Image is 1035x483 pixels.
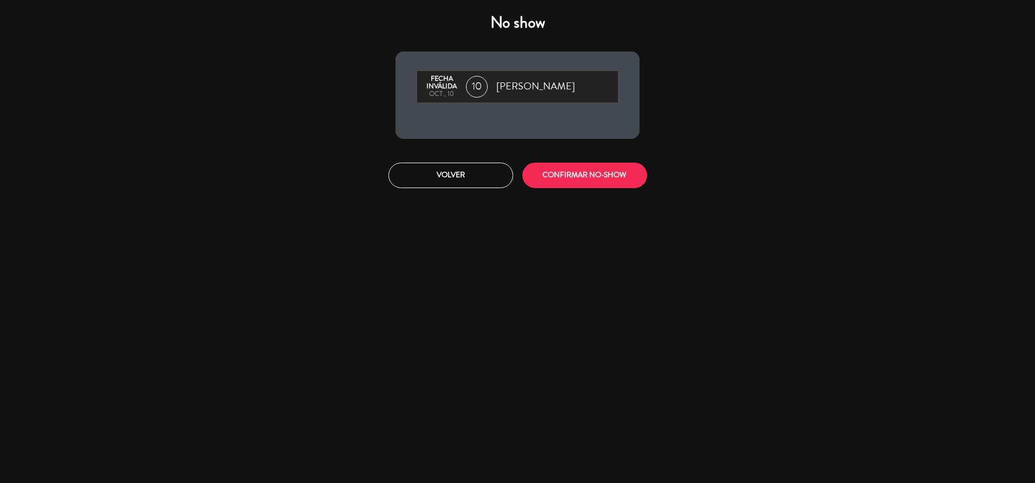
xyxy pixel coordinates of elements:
[522,163,647,188] button: CONFIRMAR NO-SHOW
[388,163,513,188] button: Volver
[423,91,461,98] div: oct., 10
[466,76,488,98] span: 10
[395,13,640,33] h4: No show
[423,75,461,91] div: Fecha inválida
[496,79,575,95] span: [PERSON_NAME]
